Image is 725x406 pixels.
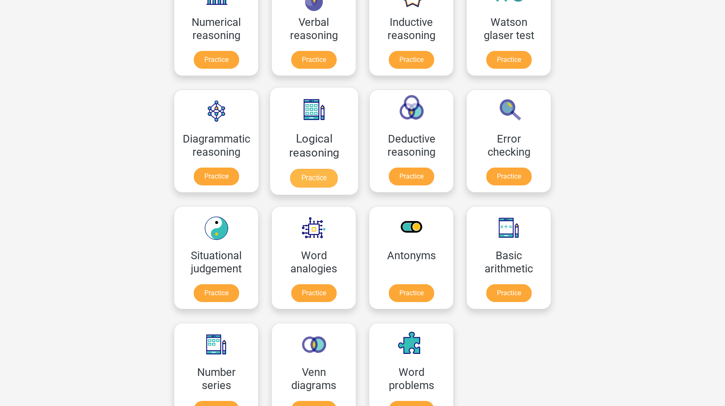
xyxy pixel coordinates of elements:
[194,168,239,185] a: Practice
[194,51,239,69] a: Practice
[291,284,337,302] a: Practice
[486,168,532,185] a: Practice
[290,169,338,188] a: Practice
[389,51,434,69] a: Practice
[389,284,434,302] a: Practice
[194,284,239,302] a: Practice
[486,51,532,69] a: Practice
[291,51,337,69] a: Practice
[389,168,434,185] a: Practice
[486,284,532,302] a: Practice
